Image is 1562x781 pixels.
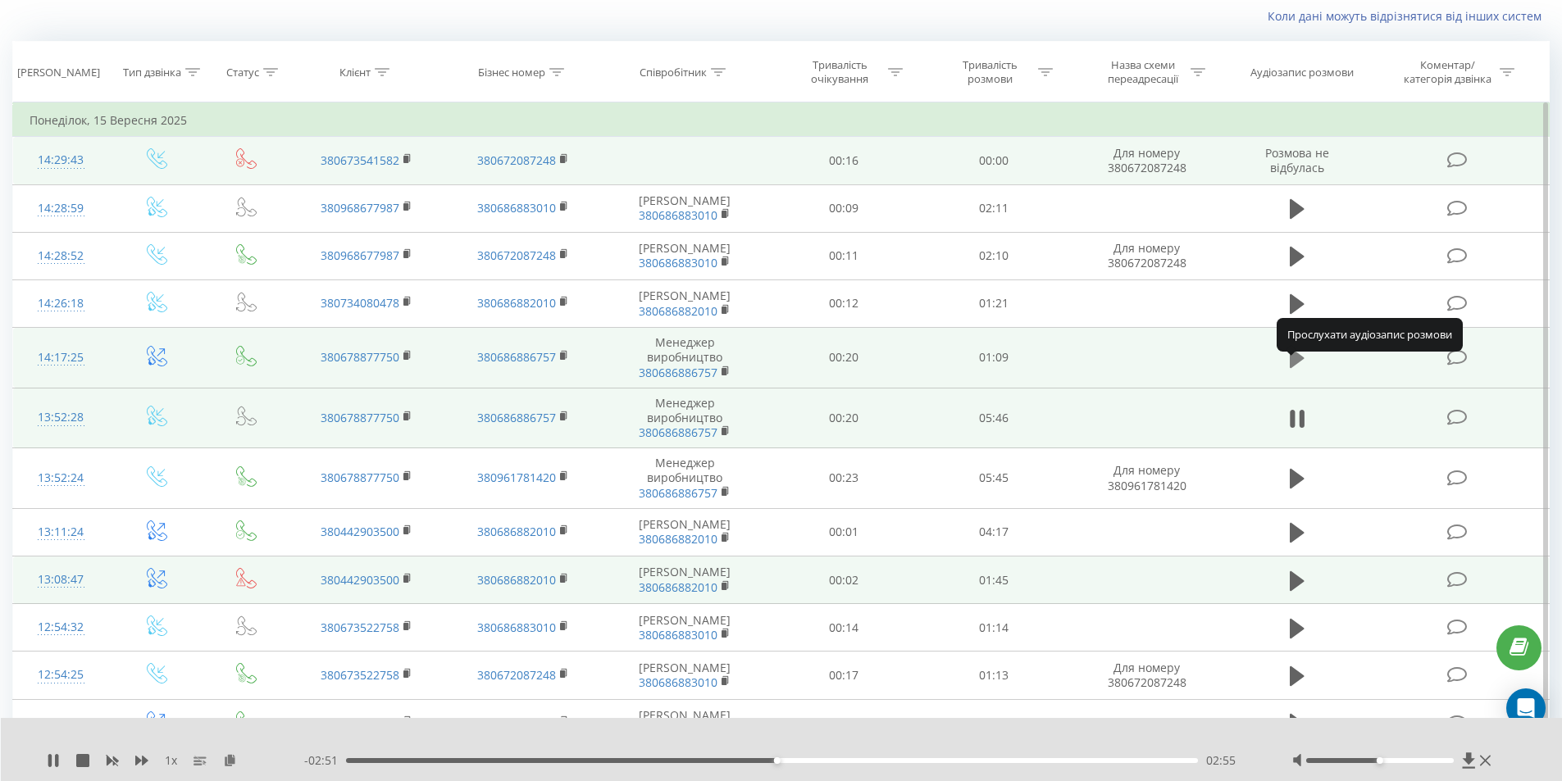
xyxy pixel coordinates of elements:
[639,303,717,319] a: 380686882010
[601,279,769,327] td: [PERSON_NAME]
[321,470,399,485] a: 380678877750
[321,200,399,216] a: 380968677987
[321,247,399,263] a: 380968677987
[1068,137,1224,184] td: Для номеру 380672087248
[919,232,1069,279] td: 02:10
[30,462,93,494] div: 13:52:24
[639,579,717,595] a: 380686882010
[321,295,399,311] a: 380734080478
[321,349,399,365] a: 380678877750
[1068,448,1224,509] td: Для номеру 380961781420
[30,144,93,176] div: 14:29:43
[477,667,556,683] a: 380672087248
[769,232,919,279] td: 00:11
[601,699,769,747] td: [PERSON_NAME]
[769,508,919,556] td: 00:01
[30,659,93,691] div: 12:54:25
[601,448,769,509] td: Менеджер виробництво
[1099,58,1186,86] div: Назва схеми переадресації
[1506,688,1546,728] div: Open Intercom Messenger
[769,388,919,448] td: 00:20
[919,556,1069,604] td: 01:45
[640,66,707,79] div: Співробітник
[1377,757,1383,764] div: Accessibility label
[321,152,399,168] a: 380673541582
[321,620,399,635] a: 380673522758
[769,652,919,699] td: 00:17
[1068,232,1224,279] td: Для номеру 380672087248
[30,402,93,434] div: 13:52:28
[1277,318,1463,351] div: Прослухати аудіозапис розмови
[919,699,1069,747] td: 06:11
[17,66,100,79] div: [PERSON_NAME]
[30,342,93,374] div: 14:17:25
[919,508,1069,556] td: 04:17
[601,328,769,388] td: Менеджер виробництво
[601,556,769,604] td: [PERSON_NAME]
[321,410,399,425] a: 380678877750
[165,752,177,769] span: 1 x
[477,470,556,485] a: 380961781420
[919,137,1069,184] td: 00:00
[477,620,556,635] a: 380686883010
[769,279,919,327] td: 00:12
[639,531,717,547] a: 380686882010
[477,410,556,425] a: 380686886757
[339,66,371,79] div: Клієнт
[601,388,769,448] td: Менеджер виробництво
[769,556,919,604] td: 00:02
[30,288,93,320] div: 14:26:18
[919,184,1069,232] td: 02:11
[123,66,181,79] div: Тип дзвінка
[601,184,769,232] td: [PERSON_NAME]
[796,58,884,86] div: Тривалість очікування
[13,104,1550,137] td: Понеділок, 15 Вересня 2025
[321,524,399,539] a: 380442903500
[1268,8,1550,24] a: Коли дані можуть відрізнятися вiд інших систем
[1068,652,1224,699] td: Для номеру 380672087248
[919,448,1069,509] td: 05:45
[226,66,259,79] div: Статус
[769,184,919,232] td: 00:09
[919,652,1069,699] td: 01:13
[477,295,556,311] a: 380686882010
[1400,58,1496,86] div: Коментар/категорія дзвінка
[477,200,556,216] a: 380686883010
[769,699,919,747] td: 00:01
[919,388,1069,448] td: 05:46
[769,448,919,509] td: 00:23
[919,279,1069,327] td: 01:21
[304,752,346,769] span: - 02:51
[639,627,717,643] a: 380686883010
[639,207,717,223] a: 380686883010
[639,255,717,270] a: 380686883010
[30,240,93,272] div: 14:28:52
[30,516,93,548] div: 13:11:24
[477,572,556,588] a: 380686882010
[477,247,556,263] a: 380672087248
[477,152,556,168] a: 380672087248
[773,757,780,764] div: Accessibility label
[601,508,769,556] td: [PERSON_NAME]
[919,604,1069,652] td: 01:14
[769,604,919,652] td: 00:14
[30,611,93,643] div: 12:54:32
[639,365,717,380] a: 380686886757
[30,564,93,596] div: 13:08:47
[769,328,919,388] td: 00:20
[1265,145,1329,175] span: Розмова не відбулась
[1206,752,1236,769] span: 02:55
[30,707,93,739] div: 12:50:38
[477,524,556,539] a: 380686882010
[601,652,769,699] td: [PERSON_NAME]
[601,232,769,279] td: [PERSON_NAME]
[946,58,1034,86] div: Тривалість розмови
[478,66,545,79] div: Бізнес номер
[321,667,399,683] a: 380673522758
[30,193,93,225] div: 14:28:59
[321,715,399,730] a: 380442903500
[639,425,717,440] a: 380686886757
[601,604,769,652] td: [PERSON_NAME]
[321,572,399,588] a: 380442903500
[639,485,717,501] a: 380686886757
